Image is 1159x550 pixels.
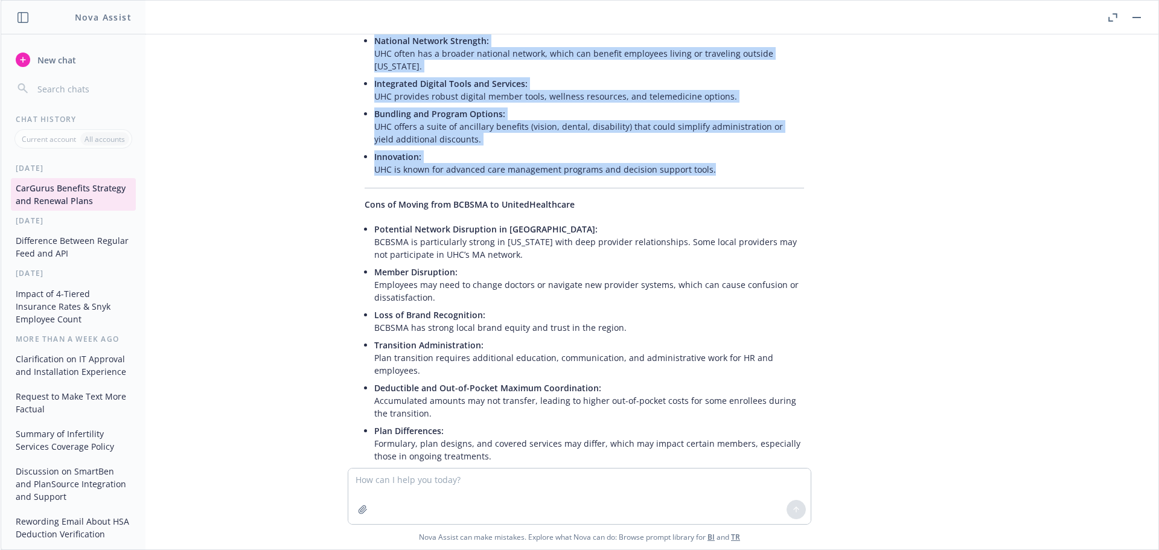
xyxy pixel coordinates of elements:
li: Employees may need to change doctors or navigate new provider systems, which can cause confusion ... [374,263,804,306]
span: New chat [35,54,76,66]
li: BCBSMA is particularly strong in [US_STATE] with deep provider relationships. Some local provider... [374,220,804,263]
li: Plan transition requires additional education, communication, and administrative work for HR and ... [374,336,804,379]
a: BI [707,532,715,542]
li: BCBSMA has strong local brand equity and trust in the region. [374,306,804,336]
li: Accumulated amounts may not transfer, leading to higher out-of-pocket costs for some enrollees du... [374,379,804,422]
span: Transition Administration: [374,339,484,351]
span: Loss of Brand Recognition: [374,309,485,321]
span: National Network Strength: [374,35,489,46]
input: Search chats [35,80,131,97]
button: Summary of Infertility Services Coverage Policy [11,424,136,456]
span: Plan Differences: [374,425,444,436]
button: CarGurus Benefits Strategy and Renewal Plans [11,178,136,211]
span: Member Disruption: [374,266,458,278]
li: Formulary, plan designs, and covered services may differ, which may impact certain members, espec... [374,422,804,465]
button: Impact of 4-Tiered Insurance Rates & Snyk Employee Count [11,284,136,329]
span: Potential Network Disruption in [GEOGRAPHIC_DATA]: [374,223,598,235]
li: UHC provides robust digital member tools, wellness resources, and telemedicine options. [374,75,804,105]
span: Bundling and Program Options: [374,108,505,120]
div: [DATE] [1,163,145,173]
li: UHC offers a suite of ancillary benefits (vision, dental, disability) that could simplify adminis... [374,105,804,148]
div: [DATE] [1,268,145,278]
button: Difference Between Regular Feed and API [11,231,136,263]
li: UHC is known for advanced care management programs and decision support tools. [374,148,804,178]
a: TR [731,532,740,542]
button: New chat [11,49,136,71]
button: Rewording Email About HSA Deduction Verification [11,511,136,544]
button: Request to Make Text More Factual [11,386,136,419]
button: Clarification on IT Approval and Installation Experience [11,349,136,382]
p: All accounts [85,134,125,144]
div: More than a week ago [1,334,145,344]
span: Cons of Moving from BCBSMA to UnitedHealthcare [365,199,575,210]
p: Current account [22,134,76,144]
span: Innovation: [374,151,421,162]
li: UHC often has a broader national network, which can benefit employees living or traveling outside... [374,32,804,75]
span: Integrated Digital Tools and Services: [374,78,528,89]
div: Chat History [1,114,145,124]
h1: Nova Assist [75,11,132,24]
button: Discussion on SmartBen and PlanSource Integration and Support [11,461,136,507]
div: [DATE] [1,216,145,226]
span: Deductible and Out-of-Pocket Maximum Coordination: [374,382,601,394]
span: Nova Assist can make mistakes. Explore what Nova can do: Browse prompt library for and [419,525,740,549]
